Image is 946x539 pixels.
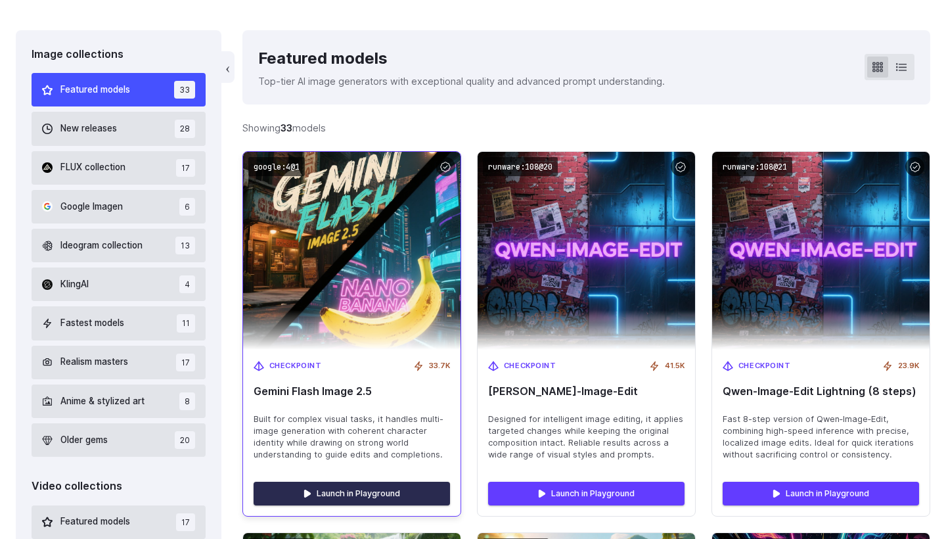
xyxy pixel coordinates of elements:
span: Older gems [60,433,108,448]
span: 41.5K [665,360,685,372]
img: Qwen‑Image‑Edit Lightning (8 steps) [712,152,930,350]
span: Fast 8-step version of Qwen‑Image‑Edit, combining high-speed inference with precise, localized im... [723,413,919,461]
a: Launch in Playground [723,482,919,505]
button: Fastest models 11 [32,306,206,340]
span: 33.7K [429,360,450,372]
span: 33 [174,81,195,99]
code: runware:108@20 [483,157,558,176]
code: google:4@1 [248,157,305,176]
a: Launch in Playground [488,482,685,505]
span: 28 [175,120,195,137]
button: Google Imagen 6 [32,190,206,223]
button: FLUX collection 17 [32,151,206,185]
span: 20 [175,431,195,449]
button: Ideogram collection 13 [32,229,206,262]
button: Featured models 33 [32,73,206,106]
span: Built for complex visual tasks, it handles multi-image generation with coherent character identit... [254,413,450,461]
img: Qwen‑Image‑Edit [478,152,695,350]
span: Anime & stylized art [60,394,145,409]
span: Ideogram collection [60,239,143,253]
span: 17 [176,513,195,531]
span: Designed for intelligent image editing, it applies targeted changes while keeping the original co... [488,413,685,461]
span: 6 [179,198,195,216]
div: Showing models [242,120,326,135]
button: Featured models 17 [32,505,206,539]
span: KlingAI [60,277,89,292]
button: KlingAI 4 [32,268,206,301]
button: ‹ [221,51,235,83]
span: Checkpoint [738,360,791,372]
span: 4 [179,275,195,293]
span: FLUX collection [60,160,125,175]
span: Checkpoint [504,360,556,372]
span: Google Imagen [60,200,123,214]
span: 23.9K [898,360,919,372]
div: Image collections [32,46,206,63]
span: Featured models [60,515,130,529]
a: Launch in Playground [254,482,450,505]
span: 13 [175,237,195,254]
span: Gemini Flash Image 2.5 [254,385,450,398]
span: Qwen‑Image‑Edit Lightning (8 steps) [723,385,919,398]
span: [PERSON_NAME]‑Image‑Edit [488,385,685,398]
button: Realism masters 17 [32,346,206,379]
span: Realism masters [60,355,128,369]
span: New releases [60,122,117,136]
p: Top-tier AI image generators with exceptional quality and advanced prompt understanding. [258,74,665,89]
span: 11 [177,314,195,332]
code: runware:108@21 [717,157,792,176]
span: 17 [176,354,195,371]
strong: 33 [281,122,292,133]
span: 17 [176,159,195,177]
span: Checkpoint [269,360,322,372]
button: New releases 28 [32,112,206,145]
span: Featured models [60,83,130,97]
div: Featured models [258,46,665,71]
span: 8 [179,392,195,410]
button: Older gems 20 [32,423,206,457]
img: Gemini Flash Image 2.5 [232,142,471,360]
button: Anime & stylized art 8 [32,385,206,418]
span: Fastest models [60,316,124,331]
div: Video collections [32,478,206,495]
